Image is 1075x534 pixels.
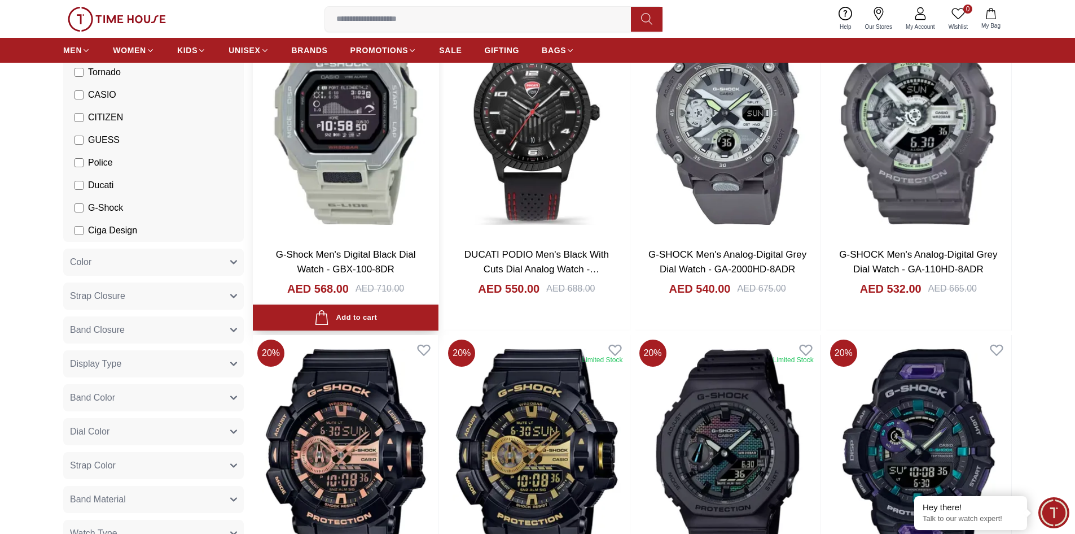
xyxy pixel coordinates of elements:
[928,282,977,296] div: AED 665.00
[88,179,113,192] span: Ducati
[923,514,1019,524] p: Talk to our watch expert!
[582,355,622,364] div: Limited Stock
[350,40,417,60] a: PROMOTIONS
[74,90,84,99] input: CASIO
[439,45,462,56] span: SALE
[70,493,126,506] span: Band Material
[70,459,116,472] span: Strap Color
[858,5,899,33] a: Our Stores
[63,283,244,310] button: Strap Closure
[70,357,121,371] span: Display Type
[773,355,814,364] div: Limited Stock
[177,40,206,60] a: KIDS
[944,23,972,31] span: Wishlist
[70,255,91,269] span: Color
[70,425,109,439] span: Dial Color
[63,486,244,513] button: Band Material
[356,282,404,296] div: AED 710.00
[88,224,137,237] span: Ciga Design
[292,40,328,60] a: BRANDS
[74,158,84,167] input: Police
[63,45,82,56] span: MEN
[63,249,244,276] button: Color
[88,201,123,215] span: G-Shock
[257,340,284,367] span: 20 %
[648,249,806,275] a: G-SHOCK Men's Analog-Digital Grey Dial Watch - GA-2000HD-8ADR
[478,281,539,297] h4: AED 550.00
[439,40,462,60] a: SALE
[276,249,416,275] a: G-Shock Men's Digital Black Dial Watch - GBX-100-8DR
[70,323,125,337] span: Band Closure
[74,203,84,212] input: G-Shock
[1038,497,1069,528] div: Chat Widget
[975,6,1007,32] button: My Bag
[63,350,244,377] button: Display Type
[839,249,997,275] a: G-SHOCK Men's Analog-Digital Grey Dial Watch - GA-110HD-8ADR
[74,68,84,77] input: Tornado
[448,340,475,367] span: 20 %
[314,310,377,325] div: Add to cart
[63,452,244,479] button: Strap Color
[292,45,328,56] span: BRANDS
[113,45,146,56] span: WOMEN
[542,45,566,56] span: BAGS
[229,40,269,60] a: UNISEX
[88,88,116,102] span: CASIO
[833,5,858,33] a: Help
[737,282,786,296] div: AED 675.00
[63,40,90,60] a: MEN
[484,45,519,56] span: GIFTING
[253,305,438,331] button: Add to cart
[74,181,84,190] input: Ducati
[464,249,609,289] a: DUCATI PODIO Men's Black With Cuts Dial Analog Watch - DTWGB0000403
[63,418,244,445] button: Dial Color
[669,281,731,297] h4: AED 540.00
[835,23,856,31] span: Help
[74,113,84,122] input: CITIZEN
[74,136,84,145] input: GUESS
[177,45,198,56] span: KIDS
[901,23,940,31] span: My Account
[229,45,260,56] span: UNISEX
[639,340,666,367] span: 20 %
[861,23,897,31] span: Our Stores
[542,40,574,60] a: BAGS
[963,5,972,14] span: 0
[977,21,1005,30] span: My Bag
[74,226,84,235] input: Ciga Design
[830,340,857,367] span: 20 %
[70,289,125,303] span: Strap Closure
[350,45,409,56] span: PROMOTIONS
[546,282,595,296] div: AED 688.00
[88,133,120,147] span: GUESS
[860,281,922,297] h4: AED 532.00
[63,316,244,344] button: Band Closure
[113,40,155,60] a: WOMEN
[923,502,1019,513] div: Hey there!
[63,384,244,411] button: Band Color
[88,66,121,79] span: Tornado
[287,281,349,297] h4: AED 568.00
[68,7,166,32] img: ...
[70,391,115,405] span: Band Color
[484,40,519,60] a: GIFTING
[88,111,123,124] span: CITIZEN
[88,156,113,170] span: Police
[942,5,975,33] a: 0Wishlist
